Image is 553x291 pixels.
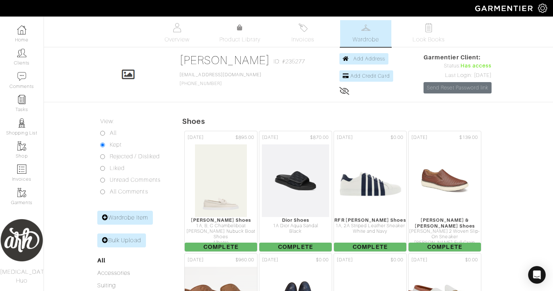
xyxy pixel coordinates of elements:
[100,117,114,126] label: View:
[411,134,428,141] span: [DATE]
[195,144,247,217] img: a4nRHgZZbJqboMHwSC6DSCgt
[17,141,26,151] img: garments-icon-b7da505a4dc4fd61783c78ac3ca0ef83fa9d6f193b1c9dc38574b1d14d53ca28.png
[97,282,116,289] a: Suiting
[310,134,329,141] span: $870.00
[110,140,122,149] label: Kept
[180,54,270,67] a: [PERSON_NAME]
[459,134,478,141] span: $139.00
[17,118,26,128] img: stylists-icon-eb353228a002819b7ec25b43dbf5f0378dd9e0616d9560372ff212230b889e62.png
[471,2,538,15] img: garmentier-logo-header-white-b43fb05a5012e4ada735d5af1a66efaba907eab6374d6393d1fbf88cb4ef424d.png
[337,134,353,141] span: [DATE]
[424,62,492,70] div: Status:
[17,25,26,34] img: dashboard-icon-dbcd8f5a0b271acd01030246c82b418ddd0df26cd7fceb0bd07c9910d44c42f6.png
[421,144,469,217] img: fWjKvKw2kc8aUKUguF5kbVP7
[407,130,482,253] a: [DATE] $139.00 [PERSON_NAME] & [PERSON_NAME] Shoes [PERSON_NAME] 2 Woven Slip-On Sneaker [PERSON_...
[262,257,278,264] span: [DATE]
[465,257,478,264] span: $0.00
[182,117,553,126] h5: Shoes
[391,134,403,141] span: $0.00
[259,229,332,234] div: Black
[185,223,257,240] div: 1A, B, C Chambeliboat [PERSON_NAME] Nubuck Boat Shoes
[219,35,261,44] span: Product Library
[173,23,182,32] img: basicinfo-40fd8af6dae0f16599ec9e87c0ef1c0a1fdea2edbe929e3d69a839185d80c458.svg
[185,217,257,223] div: [PERSON_NAME] Shoes
[339,53,389,65] a: Add Address
[277,20,328,47] a: Invoices
[298,23,308,32] img: orders-27d20c2124de7fd6de4e0e44c1d41de31381a507db9b33961299e4e07d508b8c.svg
[17,72,26,81] img: comment-icon-a0a6a9ef722e966f86d9cbdc48e553b5cf19dbc54f86b18d962a5391bc8f6eb6.png
[97,270,131,276] a: Accessories
[258,130,333,253] a: [DATE] $870.00 Dior Shoes 1A Dior Aqua Sandal Black Complete
[409,243,481,251] span: Complete
[350,73,390,79] span: Add Credit Card
[165,35,189,44] span: Overview
[110,164,125,173] label: Liked
[353,56,385,62] span: Add Address
[185,240,257,246] div: Albatre
[340,20,391,47] a: Wardrobe
[339,70,393,82] a: Add Credit Card
[424,82,492,93] a: Send Reset Password link
[185,243,257,251] span: Complete
[538,4,547,13] img: gear-icon-white-bd11855cb880d31180b6d7d6211b90ccbf57a29d726f0c71d8c61bd08dd39cc2.png
[334,144,407,217] img: BiUXXFewJsUED28VPN1UdH43
[334,229,406,234] div: White and Navy
[334,243,406,251] span: Complete
[259,243,332,251] span: Complete
[413,35,445,44] span: Look Books
[259,217,332,223] div: Dior Shoes
[361,23,370,32] img: wardrobe-487a4870c1b7c33e795ec22d11cfc2ed9d08956e64fb3008fe2437562e282088.svg
[97,257,105,264] a: All
[353,35,379,44] span: Wardrobe
[236,134,254,141] span: $895.00
[262,134,278,141] span: [DATE]
[17,188,26,197] img: garments-icon-b7da505a4dc4fd61783c78ac3ca0ef83fa9d6f193b1c9dc38574b1d14d53ca28.png
[180,72,262,77] a: [EMAIL_ADDRESS][DOMAIN_NAME]
[97,211,153,225] a: Wardrobe Item
[17,48,26,58] img: clients-icon-6bae9207a08558b7cb47a8932f037763ab4055f8c8b6bfacd5dc20c3e0201464.png
[151,20,203,47] a: Overview
[391,257,403,264] span: $0.00
[337,257,353,264] span: [DATE]
[411,257,428,264] span: [DATE]
[333,130,407,253] a: [DATE] $0.00 RFR [PERSON_NAME] Shoes 1A, 2A Striped Leather Sneaker White and Navy Complete
[274,57,305,66] span: ID: #235277
[110,176,161,184] label: Unread Comments
[424,23,433,32] img: todo-9ac3debb85659649dc8f770b8b6100bb5dab4b48dedcbae339e5042a72dfd3cc.svg
[316,257,329,264] span: $0.00
[424,53,492,62] span: Garmentier Client:
[188,134,204,141] span: [DATE]
[262,144,329,217] img: sVW8x8UQCtK683m4P5oSiH3S
[528,266,546,284] div: Open Intercom Messenger
[334,223,406,229] div: 1A, 2A Striped Leather Sneaker
[409,229,481,240] div: [PERSON_NAME] 2 Woven Slip-On Sneaker
[214,23,266,44] a: Product Library
[17,165,26,174] img: orders-icon-0abe47150d42831381b5fb84f609e132dff9fe21cb692f30cb5eec754e2cba89.png
[110,129,117,137] label: All
[97,233,146,247] a: Bulk Upload
[424,71,492,80] div: Last Login: [DATE]
[110,152,160,161] label: Rejected / Disliked
[180,72,262,86] span: [PHONE_NUMBER]
[236,257,254,264] span: $960.00
[110,187,148,196] label: All Comments
[259,223,332,229] div: 1A Dior Aqua Sandal
[291,35,314,44] span: Invoices
[460,62,492,70] span: Has access
[403,20,454,47] a: Look Books
[188,257,204,264] span: [DATE]
[17,95,26,104] img: reminder-icon-8004d30b9f0a5d33ae49ab947aed9ed385cf756f9e5892f1edd6e32f2345188e.png
[409,240,481,246] div: [PERSON_NAME] Full Grain
[334,217,406,223] div: RFR [PERSON_NAME] Shoes
[409,217,481,229] div: [PERSON_NAME] & [PERSON_NAME] Shoes
[184,130,258,253] a: [DATE] $895.00 [PERSON_NAME] Shoes 1A, B, C Chambeliboat [PERSON_NAME] Nubuck Boat Shoes Albatre ...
